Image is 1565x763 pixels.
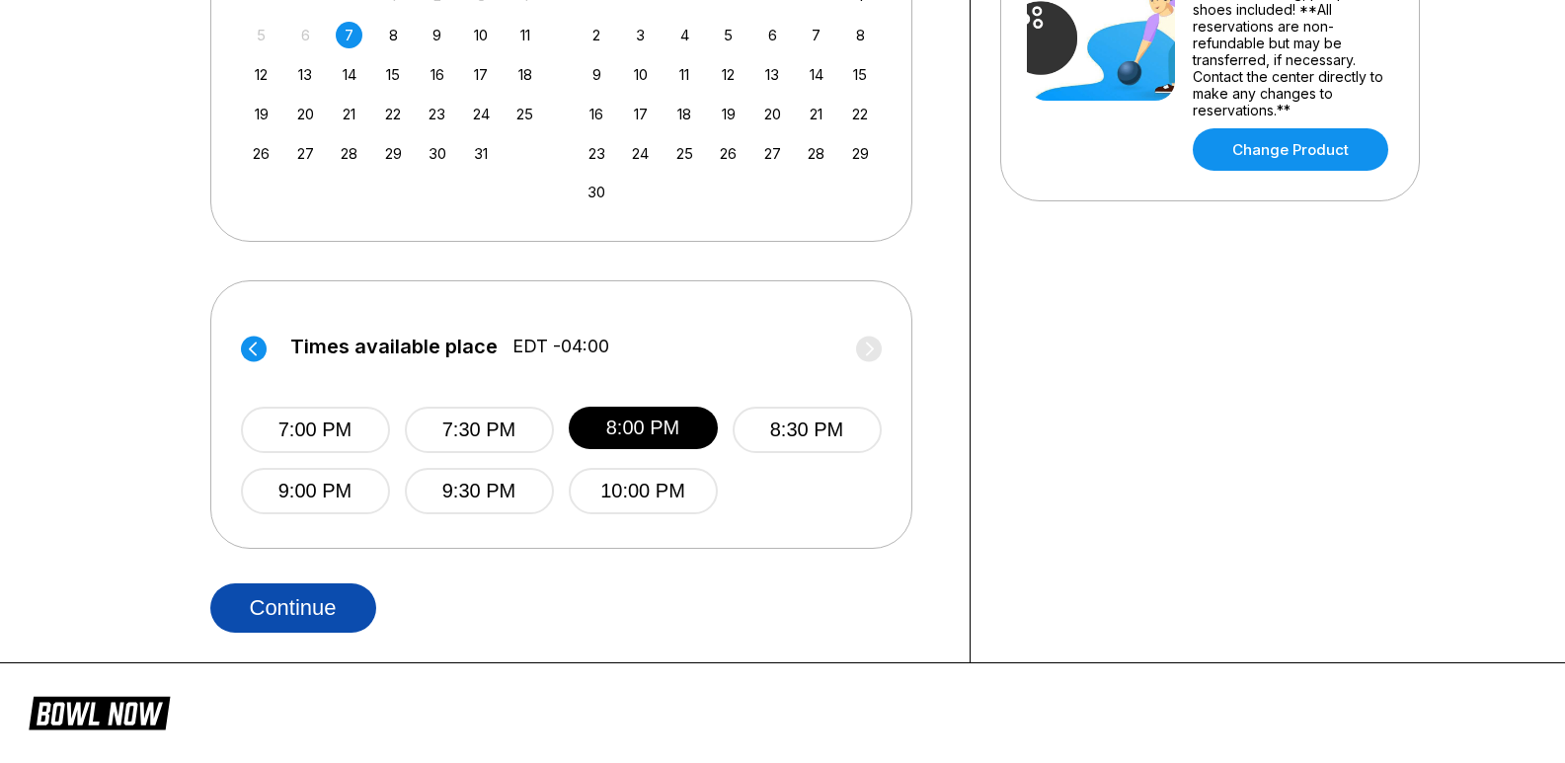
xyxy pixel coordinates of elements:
[759,101,786,127] div: Choose Thursday, November 20th, 2025
[627,22,654,48] div: Choose Monday, November 3rd, 2025
[803,22,829,48] div: Choose Friday, November 7th, 2025
[380,140,407,167] div: Choose Wednesday, October 29th, 2025
[847,140,874,167] div: Choose Saturday, November 29th, 2025
[424,22,450,48] div: Choose Thursday, October 9th, 2025
[292,61,319,88] div: Choose Monday, October 13th, 2025
[424,61,450,88] div: Choose Thursday, October 16th, 2025
[336,61,362,88] div: Choose Tuesday, October 14th, 2025
[336,140,362,167] div: Choose Tuesday, October 28th, 2025
[1193,128,1388,171] a: Change Product
[847,22,874,48] div: Choose Saturday, November 8th, 2025
[803,61,829,88] div: Choose Friday, November 14th, 2025
[292,22,319,48] div: Not available Monday, October 6th, 2025
[584,61,610,88] div: Choose Sunday, November 9th, 2025
[715,22,742,48] div: Choose Wednesday, November 5th, 2025
[511,101,538,127] div: Choose Saturday, October 25th, 2025
[715,101,742,127] div: Choose Wednesday, November 19th, 2025
[380,61,407,88] div: Choose Wednesday, October 15th, 2025
[733,407,882,453] button: 8:30 PM
[468,61,495,88] div: Choose Friday, October 17th, 2025
[424,101,450,127] div: Choose Thursday, October 23rd, 2025
[511,22,538,48] div: Choose Saturday, October 11th, 2025
[380,22,407,48] div: Choose Wednesday, October 8th, 2025
[627,101,654,127] div: Choose Monday, November 17th, 2025
[468,22,495,48] div: Choose Friday, October 10th, 2025
[292,101,319,127] div: Choose Monday, October 20th, 2025
[248,61,274,88] div: Choose Sunday, October 12th, 2025
[715,140,742,167] div: Choose Wednesday, November 26th, 2025
[512,336,609,357] span: EDT -04:00
[405,407,554,453] button: 7:30 PM
[584,101,610,127] div: Choose Sunday, November 16th, 2025
[468,140,495,167] div: Choose Friday, October 31st, 2025
[627,61,654,88] div: Choose Monday, November 10th, 2025
[424,140,450,167] div: Choose Thursday, October 30th, 2025
[803,101,829,127] div: Choose Friday, November 21st, 2025
[584,140,610,167] div: Choose Sunday, November 23rd, 2025
[248,140,274,167] div: Choose Sunday, October 26th, 2025
[671,22,698,48] div: Choose Tuesday, November 4th, 2025
[803,140,829,167] div: Choose Friday, November 28th, 2025
[210,583,376,633] button: Continue
[759,22,786,48] div: Choose Thursday, November 6th, 2025
[336,101,362,127] div: Choose Tuesday, October 21st, 2025
[671,101,698,127] div: Choose Tuesday, November 18th, 2025
[671,61,698,88] div: Choose Tuesday, November 11th, 2025
[336,22,362,48] div: Choose Tuesday, October 7th, 2025
[290,336,498,357] span: Times available place
[405,468,554,514] button: 9:30 PM
[671,140,698,167] div: Choose Tuesday, November 25th, 2025
[759,140,786,167] div: Choose Thursday, November 27th, 2025
[511,61,538,88] div: Choose Saturday, October 18th, 2025
[715,61,742,88] div: Choose Wednesday, November 12th, 2025
[569,468,718,514] button: 10:00 PM
[248,101,274,127] div: Choose Sunday, October 19th, 2025
[847,101,874,127] div: Choose Saturday, November 22nd, 2025
[380,101,407,127] div: Choose Wednesday, October 22nd, 2025
[847,61,874,88] div: Choose Saturday, November 15th, 2025
[584,22,610,48] div: Choose Sunday, November 2nd, 2025
[248,22,274,48] div: Not available Sunday, October 5th, 2025
[759,61,786,88] div: Choose Thursday, November 13th, 2025
[468,101,495,127] div: Choose Friday, October 24th, 2025
[627,140,654,167] div: Choose Monday, November 24th, 2025
[241,407,390,453] button: 7:00 PM
[584,179,610,205] div: Choose Sunday, November 30th, 2025
[569,407,718,449] button: 8:00 PM
[241,468,390,514] button: 9:00 PM
[292,140,319,167] div: Choose Monday, October 27th, 2025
